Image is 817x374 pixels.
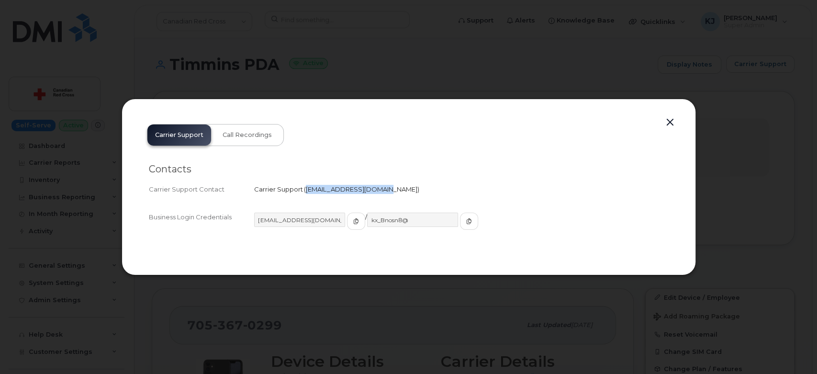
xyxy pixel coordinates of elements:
[149,163,669,175] h2: Contacts
[460,213,478,230] button: copy to clipboard
[347,213,365,230] button: copy to clipboard
[223,131,272,139] span: Call Recordings
[254,213,669,238] div: /
[149,185,254,194] div: Carrier Support Contact
[149,213,254,238] div: Business Login Credentials
[254,185,303,193] span: Carrier Support
[306,185,417,193] span: [EMAIL_ADDRESS][DOMAIN_NAME]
